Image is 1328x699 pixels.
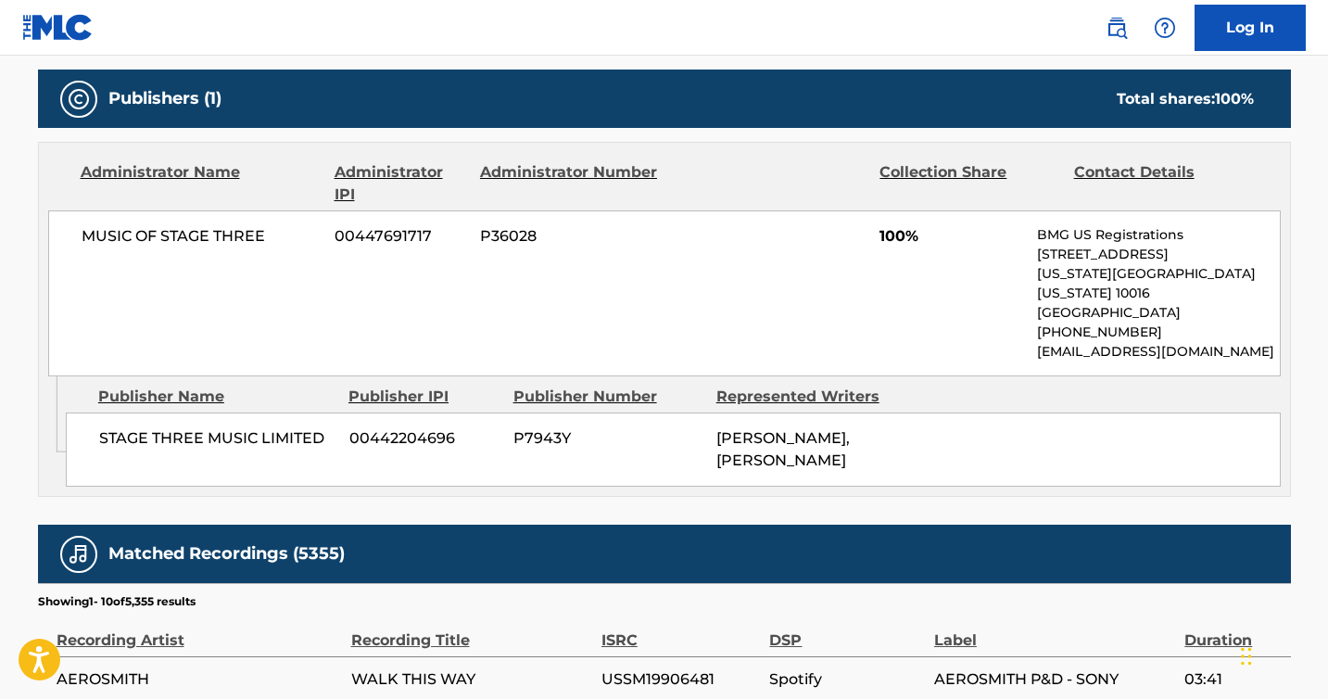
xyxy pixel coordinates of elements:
iframe: Chat Widget [1235,610,1328,699]
span: AEROSMITH [57,668,342,691]
a: Public Search [1098,9,1135,46]
div: Administrator Name [81,161,321,206]
img: MLC Logo [22,14,94,41]
span: [PERSON_NAME], [PERSON_NAME] [716,429,850,469]
p: Showing 1 - 10 of 5,355 results [38,593,196,610]
span: MUSIC OF STAGE THREE [82,225,322,248]
a: Log In [1195,5,1306,51]
span: 00442204696 [349,427,500,450]
p: [GEOGRAPHIC_DATA] [1037,303,1279,323]
span: 100 % [1215,90,1254,108]
span: AEROSMITH P&D - SONY [934,668,1175,691]
p: [US_STATE][GEOGRAPHIC_DATA][US_STATE] 10016 [1037,264,1279,303]
div: Contact Details [1074,161,1254,206]
span: P7943Y [513,427,702,450]
div: Administrator IPI [335,161,466,206]
div: Recording Title [351,610,592,652]
h5: Publishers (1) [108,88,221,109]
span: USSM19906481 [601,668,761,691]
span: 03:41 [1184,668,1281,691]
span: Spotify [769,668,924,691]
img: Publishers [68,88,90,110]
div: Publisher IPI [348,386,500,408]
div: Administrator Number [480,161,660,206]
span: P36028 [480,225,660,248]
div: ISRC [601,610,761,652]
div: Label [934,610,1175,652]
span: WALK THIS WAY [351,668,592,691]
div: Collection Share [879,161,1059,206]
img: help [1154,17,1176,39]
span: STAGE THREE MUSIC LIMITED [99,427,335,450]
div: Publisher Name [98,386,335,408]
img: search [1106,17,1128,39]
span: 100% [879,225,1023,248]
img: Matched Recordings [68,543,90,566]
p: BMG US Registrations [1037,225,1279,245]
p: [PHONE_NUMBER] [1037,323,1279,342]
p: [STREET_ADDRESS] [1037,245,1279,264]
span: 00447691717 [335,225,466,248]
div: Drag [1241,629,1252,684]
div: DSP [769,610,924,652]
div: Recording Artist [57,610,342,652]
div: Help [1146,9,1183,46]
div: Publisher Number [513,386,702,408]
p: [EMAIL_ADDRESS][DOMAIN_NAME] [1037,342,1279,362]
div: Total shares: [1117,88,1254,110]
div: Duration [1184,610,1281,652]
h5: Matched Recordings (5355) [108,543,345,565]
div: Represented Writers [716,386,905,408]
